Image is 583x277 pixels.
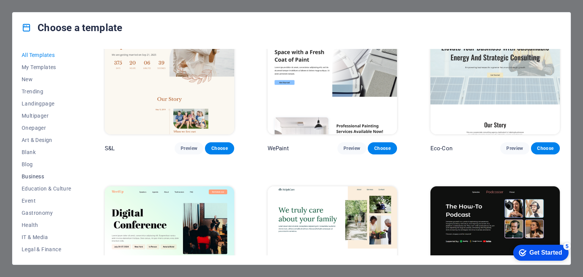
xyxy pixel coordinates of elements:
img: Eco-Con [430,15,560,134]
button: Education & Culture [22,183,71,195]
span: Choose [374,145,391,151]
button: Choose [205,142,234,154]
button: Landingpage [22,98,71,110]
img: S&L [105,15,234,134]
span: Legal & Finance [22,246,71,252]
button: Choose [531,142,560,154]
button: Trending [22,85,71,98]
button: Multipager [22,110,71,122]
span: Preview [343,145,360,151]
p: Eco-Con [430,145,452,152]
img: WePaint [268,15,397,134]
span: Blog [22,161,71,167]
span: New [22,76,71,82]
button: Preview [337,142,366,154]
span: Art & Design [22,137,71,143]
span: Business [22,173,71,179]
span: Preview [181,145,197,151]
h4: Choose a template [22,22,122,34]
span: Preview [506,145,523,151]
button: All Templates [22,49,71,61]
button: Blank [22,146,71,158]
span: My Templates [22,64,71,70]
button: Business [22,170,71,183]
span: Multipager [22,113,71,119]
p: S&L [105,145,115,152]
button: IT & Media [22,231,71,243]
button: Blog [22,158,71,170]
span: Landingpage [22,101,71,107]
button: Art & Design [22,134,71,146]
span: Gastronomy [22,210,71,216]
button: Gastronomy [22,207,71,219]
button: Health [22,219,71,231]
span: Onepager [22,125,71,131]
div: Get Started [22,8,55,15]
span: All Templates [22,52,71,58]
span: IT & Media [22,234,71,240]
span: Trending [22,88,71,94]
button: Choose [368,142,397,154]
button: Legal & Finance [22,243,71,255]
span: Choose [211,145,228,151]
button: Onepager [22,122,71,134]
span: Event [22,198,71,204]
button: My Templates [22,61,71,73]
span: Choose [537,145,554,151]
span: Education & Culture [22,186,71,192]
span: Blank [22,149,71,155]
button: Event [22,195,71,207]
p: WePaint [268,145,289,152]
button: Preview [500,142,529,154]
div: Get Started 5 items remaining, 0% complete [6,4,61,20]
span: Health [22,222,71,228]
button: Preview [175,142,203,154]
button: New [22,73,71,85]
div: 5 [56,2,64,9]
